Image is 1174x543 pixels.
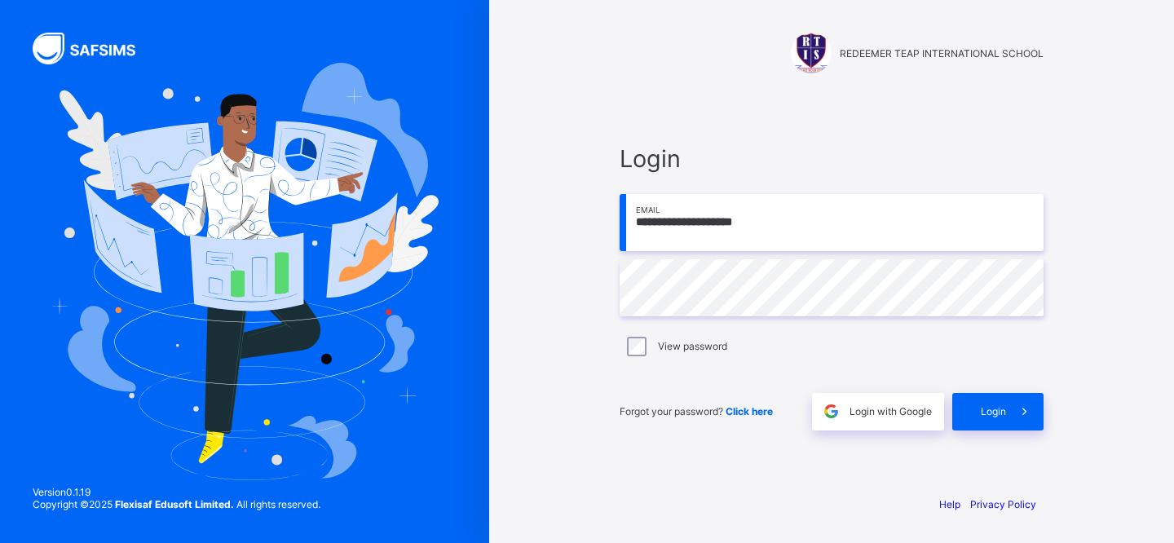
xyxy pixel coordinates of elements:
[33,486,320,498] span: Version 0.1.19
[115,498,234,510] strong: Flexisaf Edusoft Limited.
[51,63,439,480] img: Hero Image
[850,405,932,417] span: Login with Google
[981,405,1006,417] span: Login
[939,498,960,510] a: Help
[33,33,155,64] img: SAFSIMS Logo
[620,144,1044,173] span: Login
[822,402,841,421] img: google.396cfc9801f0270233282035f929180a.svg
[970,498,1036,510] a: Privacy Policy
[658,340,727,352] label: View password
[840,47,1044,60] span: REDEEMER TEAP INTERNATIONAL SCHOOL
[33,498,320,510] span: Copyright © 2025 All rights reserved.
[726,405,773,417] a: Click here
[620,405,773,417] span: Forgot your password?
